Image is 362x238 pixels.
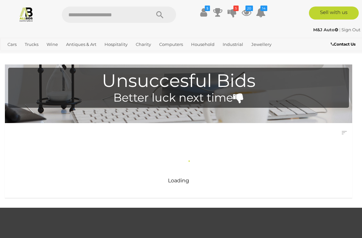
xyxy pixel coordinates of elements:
[220,39,246,50] a: Industrial
[22,39,41,50] a: Trucks
[11,71,346,91] h1: Unsuccesful Bids
[331,42,355,47] b: Contact Us
[199,7,208,18] a: $
[63,39,99,50] a: Antiques & Art
[242,7,251,18] a: 20
[168,177,189,184] span: Loading
[205,6,210,11] i: $
[233,6,239,11] i: 5
[339,27,341,32] span: |
[331,41,357,48] a: Contact Us
[227,7,237,18] a: 5
[44,39,61,50] a: Wine
[19,7,34,22] img: Allbids.com.au
[341,27,360,32] a: Sign Out
[188,39,217,50] a: Household
[11,91,346,104] h4: Better luck next time
[313,27,338,32] strong: M&J Auto
[5,50,22,61] a: Office
[245,6,253,11] i: 20
[5,39,19,50] a: Cars
[102,39,130,50] a: Hospitality
[25,50,44,61] a: Sports
[260,6,267,11] i: 14
[256,7,266,18] a: 14
[47,50,98,61] a: [GEOGRAPHIC_DATA]
[249,39,274,50] a: Jewellery
[309,7,359,20] a: Sell with us
[157,39,186,50] a: Computers
[313,27,339,32] a: M&J Auto
[133,39,154,50] a: Charity
[144,7,176,23] button: Search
